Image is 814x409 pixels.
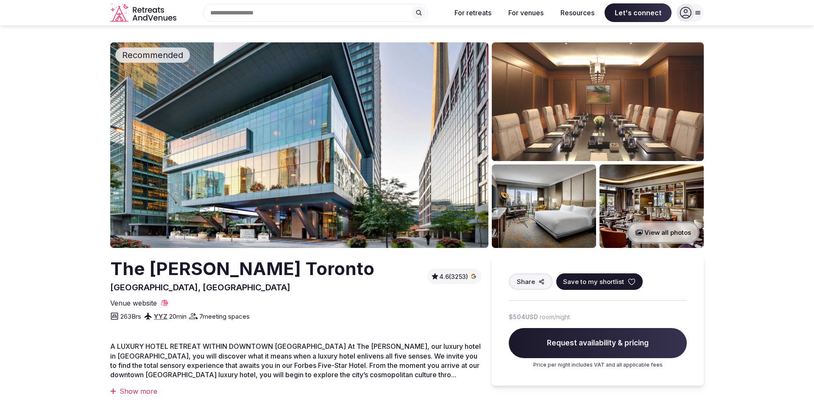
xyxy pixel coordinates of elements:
span: Let's connect [605,3,672,22]
button: Share [509,273,553,290]
span: A LUXURY HOTEL RETREAT WITHIN DOWNTOWN [GEOGRAPHIC_DATA] At The [PERSON_NAME], our luxury hotel i... [110,342,481,379]
h2: The [PERSON_NAME] Toronto [110,256,374,281]
span: 7 meeting spaces [199,312,250,321]
img: Venue cover photo [110,42,488,248]
button: Resources [554,3,601,22]
span: Recommended [119,49,187,61]
span: Save to my shortlist [563,277,624,286]
img: Venue gallery photo [492,164,596,248]
div: Show more [110,387,482,396]
span: Share [517,277,535,286]
button: For venues [502,3,550,22]
span: 263 Brs [120,312,141,321]
a: Visit the homepage [110,3,178,22]
span: room/night [540,313,570,321]
svg: Retreats and Venues company logo [110,3,178,22]
div: Recommended [115,47,190,63]
a: Venue website [110,298,169,308]
button: For retreats [448,3,498,22]
span: 20 min [169,312,187,321]
span: [GEOGRAPHIC_DATA], [GEOGRAPHIC_DATA] [110,282,290,292]
button: 4.6(3253) [431,272,478,281]
span: 4.6 (3253) [439,273,468,281]
span: Venue website [110,298,157,308]
img: Venue gallery photo [599,164,704,248]
p: Price per night includes VAT and all applicable fees [509,362,687,369]
button: View all photos [627,221,700,244]
span: $504 USD [509,313,538,321]
a: YYZ [154,312,167,320]
span: Request availability & pricing [509,328,687,359]
button: Save to my shortlist [556,273,643,290]
img: Venue gallery photo [492,42,704,161]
